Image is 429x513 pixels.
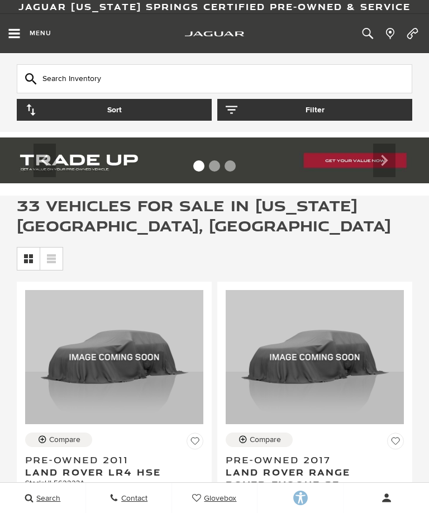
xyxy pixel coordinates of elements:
span: Land Rover LR4 HSE [25,466,195,478]
button: Open the inventory search [356,14,379,53]
img: 2011 Land Rover LR4 HSE [25,290,203,424]
button: Save Vehicle [387,433,404,454]
a: jaguar [185,29,244,39]
button: Filter [217,99,412,121]
button: Open user profile menu [344,484,429,512]
span: Pre-Owned 2017 [226,454,395,466]
img: Jaguar [185,31,244,37]
a: Pre-Owned 2011Land Rover LR4 HSE [25,454,203,478]
button: Compare Vehicle [226,433,293,447]
span: Menu [30,29,51,37]
a: Pre-Owned 2017Land Rover Range Rover Evoque SE Premium [226,454,404,503]
img: 2017 Land Rover Range Rover Evoque SE Premium [226,290,404,424]
div: Compare [250,435,281,445]
input: Search Inventory [17,64,412,93]
a: Jaguar [US_STATE] Springs Certified Pre-Owned & Service [18,1,411,13]
div: Next [373,144,395,177]
button: Sort [17,99,212,121]
div: Previous [34,144,56,177]
span: Go to slide 1 [193,160,204,172]
span: Contact [118,493,147,503]
div: Compare [49,435,80,445]
span: Go to slide 2 [209,160,220,172]
span: Search [34,493,60,503]
button: Compare Vehicle [25,433,92,447]
div: Stock : UL562223A [25,478,203,488]
span: Go to slide 3 [225,160,236,172]
span: Land Rover Range Rover Evoque SE Premium [226,466,395,503]
button: Save Vehicle [187,433,203,454]
span: Pre-Owned 2011 [25,454,195,466]
span: 33 Vehicles for Sale in [US_STATE][GEOGRAPHIC_DATA], [GEOGRAPHIC_DATA] [17,195,391,236]
span: Glovebox [201,493,236,503]
a: Glovebox [172,483,258,513]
